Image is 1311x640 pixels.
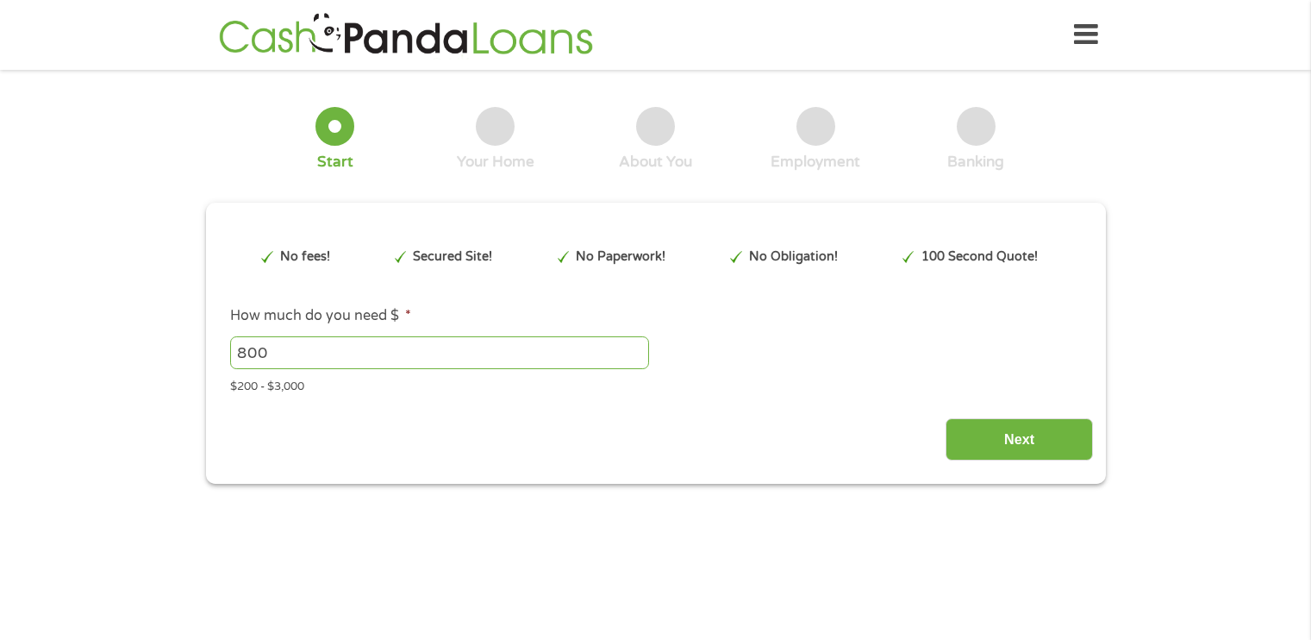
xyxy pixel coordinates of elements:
div: Start [317,153,353,172]
p: No Paperwork! [576,248,665,267]
div: About You [619,153,692,172]
p: No fees! [280,248,330,267]
label: How much do you need $ [230,307,411,325]
div: $200 - $3,000 [230,373,1080,396]
p: 100 Second Quote! [921,248,1038,267]
p: Secured Site! [413,248,492,267]
div: Employment [771,153,860,172]
p: No Obligation! [749,248,838,267]
input: Next [946,418,1093,461]
div: Banking [947,153,1004,172]
img: GetLoanNow Logo [214,10,598,60]
div: Your Home [457,153,534,172]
